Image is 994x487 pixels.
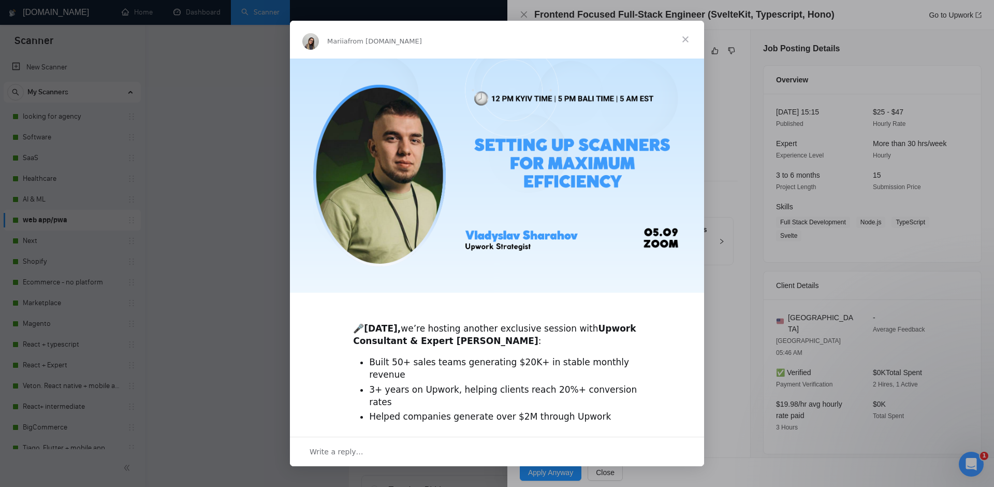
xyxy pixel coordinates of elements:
[369,411,641,423] li: Helped companies generate over $2M through Upwork
[310,445,363,459] span: Write a reply…
[348,37,422,45] span: from [DOMAIN_NAME]
[667,21,704,58] span: Close
[364,323,401,334] b: [DATE],
[290,437,704,466] div: Open conversation and reply
[302,33,319,50] img: Profile image for Mariia
[327,37,348,45] span: Mariia
[353,310,641,347] div: 🎤 we’re hosting another exclusive session with :
[369,356,641,381] li: Built 50+ sales teams generating $20K+ in stable monthly revenue
[353,323,636,346] b: Upwork Consultant & Expert [PERSON_NAME]
[369,384,641,409] li: 3+ years on Upwork, helping clients reach 20%+ conversion rates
